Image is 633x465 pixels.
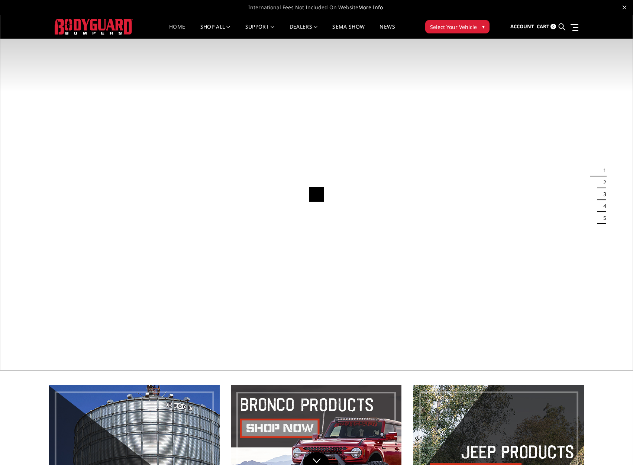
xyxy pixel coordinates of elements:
[332,24,365,39] a: SEMA Show
[599,212,606,224] button: 5 of 5
[290,24,318,39] a: Dealers
[55,19,133,34] img: BODYGUARD BUMPERS
[599,200,606,212] button: 4 of 5
[537,23,549,30] span: Cart
[430,23,477,31] span: Select Your Vehicle
[358,4,383,11] a: More Info
[245,24,275,39] a: Support
[482,23,485,30] span: ▾
[599,165,606,176] button: 1 of 5
[169,24,185,39] a: Home
[537,17,556,37] a: Cart 0
[550,24,556,29] span: 0
[510,23,534,30] span: Account
[599,176,606,188] button: 2 of 5
[425,20,490,33] button: Select Your Vehicle
[599,188,606,200] button: 3 of 5
[380,24,395,39] a: News
[510,17,534,37] a: Account
[200,24,230,39] a: shop all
